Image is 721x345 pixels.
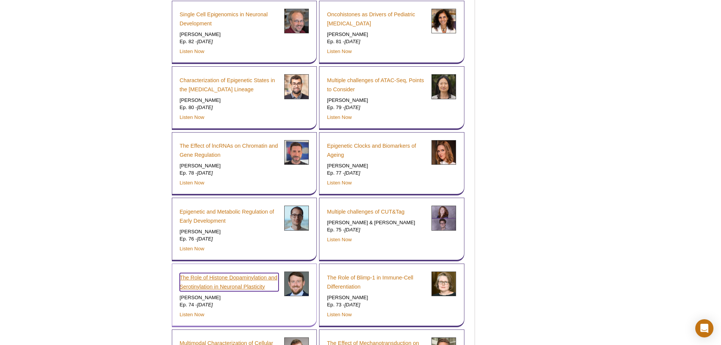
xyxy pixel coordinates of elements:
p: Ep. 73 - [327,301,426,308]
a: Oncohistones as Drivers of Pediatric [MEDICAL_DATA] [327,10,426,28]
em: [DATE] [344,302,360,308]
em: [DATE] [344,105,360,110]
p: [PERSON_NAME] [180,228,279,235]
a: Single Cell Epigenomics in Neuronal Development [180,10,279,28]
p: [PERSON_NAME] [180,31,279,38]
p: Ep. 80 - [180,104,279,111]
em: [DATE] [197,170,213,176]
p: [PERSON_NAME] [327,31,426,38]
p: Ep. 82 - [180,38,279,45]
img: John Rinn headshot [284,140,309,165]
img: Tim Petros headshot [284,9,309,33]
a: Listen Now [180,180,204,186]
img: Morgan Levine headshot [431,140,456,165]
em: [DATE] [197,236,213,242]
a: Listen Now [327,180,352,186]
em: [DATE] [197,302,213,308]
a: Multiple challenges of CUT&Tag [327,207,405,216]
em: [DATE] [344,170,360,176]
a: The Effect of lncRNAs on Chromatin and Gene Regulation [180,141,279,159]
img: Ian Maze headshot [284,272,309,296]
a: The Role of Blimp-1 in Immune-Cell Differentiation [327,273,426,291]
p: [PERSON_NAME] & [PERSON_NAME] [327,219,426,226]
p: Ep. 75 - [327,226,426,233]
a: Listen Now [327,312,352,317]
a: Epigenetic and Metabolic Regulation of Early Development [180,207,279,225]
img: McDonough and Tanguay headshot [431,206,456,230]
p: [PERSON_NAME] [180,162,279,169]
a: Listen Now [180,114,204,120]
p: [PERSON_NAME] [327,162,426,169]
p: Ep. 74 - [180,301,279,308]
p: Ep. 76 - [180,236,279,242]
a: Listen Now [327,114,352,120]
em: [DATE] [197,39,213,44]
img: Jan Żylicz headshot [284,206,309,230]
p: Ep. 78 - [180,170,279,176]
a: Listen Now [180,312,204,317]
em: [DATE] [344,227,360,233]
a: Multiple challenges of ATAC-Seq, Points to Consider [327,76,426,94]
p: [PERSON_NAME] [327,294,426,301]
a: Characterization of Epigenetic States in the [MEDICAL_DATA] Lineage [180,76,279,94]
a: Listen Now [327,237,352,242]
a: Listen Now [180,246,204,251]
img: Yuan Xue headshot [431,74,456,99]
a: The Role of Histone Dopaminylation and Serotinylation in Neuronal Plasticity [180,273,279,291]
img: Erna Magnúsdóttir headshot [431,272,456,296]
a: Listen Now [180,48,204,54]
img: Gonçalo Castelo-Branco [284,74,309,99]
p: Ep. 79 - [327,104,426,111]
p: Ep. 77 - [327,170,426,176]
p: [PERSON_NAME] [180,294,279,301]
a: Listen Now [327,48,352,54]
p: [PERSON_NAME] [180,97,279,104]
div: Open Intercom Messenger [695,319,713,337]
img: Nada Jabado headshot [431,9,456,33]
p: [PERSON_NAME] [327,97,426,104]
em: [DATE] [197,105,213,110]
p: Ep. 81 - [327,38,426,45]
a: Epigenetic Clocks and Biomarkers of Ageing [327,141,426,159]
em: [DATE] [344,39,360,44]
